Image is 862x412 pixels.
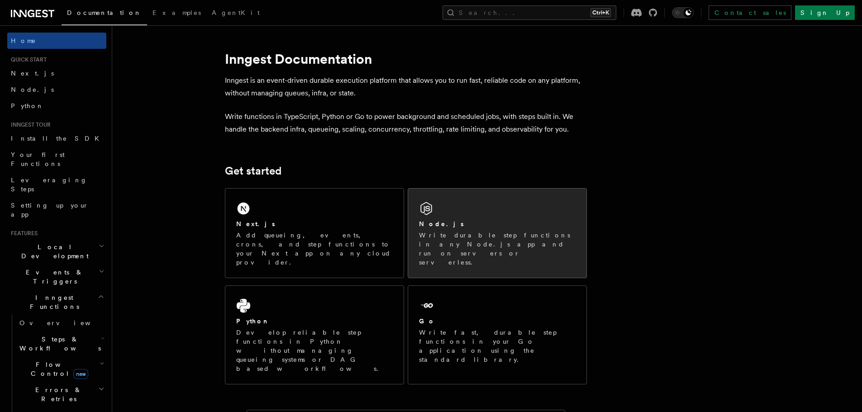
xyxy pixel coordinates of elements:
[408,188,587,278] a: Node.jsWrite durable step functions in any Node.js app and run on servers or serverless.
[225,51,587,67] h1: Inngest Documentation
[7,172,106,197] a: Leveraging Steps
[225,188,404,278] a: Next.jsAdd queueing, events, crons, and step functions to your Next app on any cloud provider.
[236,328,393,373] p: Develop reliable step functions in Python without managing queueing systems or DAG based workflows.
[11,36,36,45] span: Home
[672,7,694,18] button: Toggle dark mode
[419,317,435,326] h2: Go
[591,8,611,17] kbd: Ctrl+K
[62,3,147,25] a: Documentation
[225,110,587,136] p: Write functions in TypeScript, Python or Go to power background and scheduled jobs, with steps bu...
[236,219,275,228] h2: Next.js
[408,285,587,384] a: GoWrite fast, durable step functions in your Go application using the standard library.
[147,3,206,24] a: Examples
[11,86,54,93] span: Node.js
[7,242,99,260] span: Local Development
[419,231,576,267] p: Write durable step functions in any Node.js app and run on servers or serverless.
[16,385,98,403] span: Errors & Retries
[7,147,106,172] a: Your first Functions
[16,315,106,331] a: Overview
[7,81,106,98] a: Node.js
[67,9,142,16] span: Documentation
[212,9,260,16] span: AgentKit
[7,264,106,289] button: Events & Triggers
[7,230,38,237] span: Features
[16,360,100,378] span: Flow Control
[7,197,106,223] a: Setting up your app
[7,289,106,315] button: Inngest Functions
[419,328,576,364] p: Write fast, durable step functions in your Go application using the standard library.
[225,74,587,99] p: Inngest is an event-driven durable execution platform that allows you to run fast, reliable code ...
[7,98,106,114] a: Python
[236,317,270,326] h2: Python
[152,9,201,16] span: Examples
[19,319,113,327] span: Overview
[795,5,855,20] a: Sign Up
[11,135,105,142] span: Install the SDK
[11,102,44,109] span: Python
[709,5,791,20] a: Contact sales
[11,151,65,167] span: Your first Functions
[7,33,106,49] a: Home
[7,65,106,81] a: Next.js
[16,335,101,353] span: Steps & Workflows
[7,130,106,147] a: Install the SDK
[11,202,89,218] span: Setting up your app
[236,231,393,267] p: Add queueing, events, crons, and step functions to your Next app on any cloud provider.
[73,369,88,379] span: new
[225,285,404,384] a: PythonDevelop reliable step functions in Python without managing queueing systems or DAG based wo...
[7,56,47,63] span: Quick start
[16,356,106,382] button: Flow Controlnew
[11,70,54,77] span: Next.js
[7,293,98,311] span: Inngest Functions
[7,268,99,286] span: Events & Triggers
[7,239,106,264] button: Local Development
[443,5,616,20] button: Search...Ctrl+K
[7,121,51,128] span: Inngest tour
[16,331,106,356] button: Steps & Workflows
[16,382,106,407] button: Errors & Retries
[11,176,87,193] span: Leveraging Steps
[225,165,281,177] a: Get started
[419,219,464,228] h2: Node.js
[206,3,265,24] a: AgentKit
